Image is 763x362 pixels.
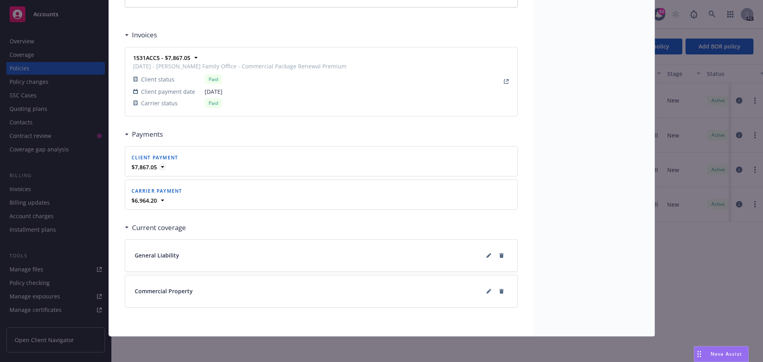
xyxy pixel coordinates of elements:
[132,188,182,194] span: Carrier payment
[125,129,163,139] div: Payments
[135,251,179,259] span: General Liability
[135,287,193,295] span: Commercial Property
[205,74,222,84] div: Paid
[125,30,157,40] div: Invoices
[205,98,222,108] div: Paid
[694,346,749,362] button: Nova Assist
[133,54,190,62] strong: 1531ACC5 - $7,867.05
[141,75,174,83] span: Client status
[711,350,742,357] span: Nova Assist
[132,223,186,233] h3: Current coverage
[125,223,186,233] div: Current coverage
[694,347,704,362] div: Drag to move
[132,129,163,139] h3: Payments
[133,62,347,70] span: [DATE] - [PERSON_NAME] Family Office - Commercial Package Renewal Premium
[502,77,511,86] a: View Invoice
[132,163,157,171] strong: $7,867.05
[141,87,195,96] span: Client payment date
[132,154,178,161] span: Client payment
[205,87,347,96] span: [DATE]
[132,197,157,204] strong: $6,964.20
[132,30,157,40] h3: Invoices
[141,99,178,107] span: Carrier status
